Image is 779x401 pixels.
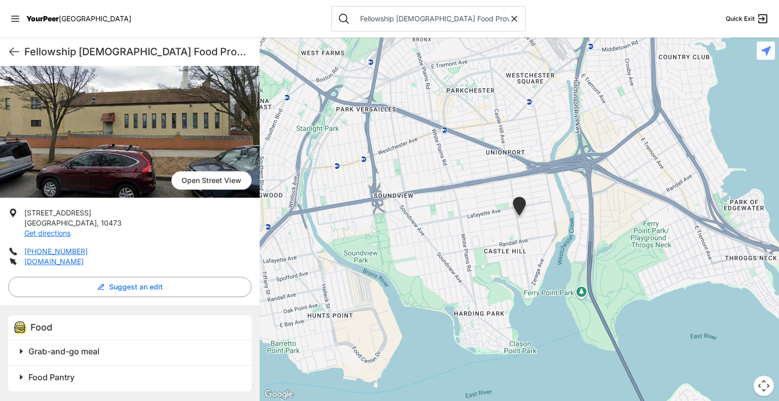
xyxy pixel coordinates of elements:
[726,13,769,25] a: Quick Exit
[726,15,755,23] span: Quick Exit
[8,277,252,297] button: Suggest an edit
[24,45,252,59] h1: Fellowship [DEMOGRAPHIC_DATA] Food Provider
[101,218,122,227] span: 10473
[24,229,70,237] a: Get directions
[24,247,88,256] a: [PHONE_NUMBER]
[24,257,84,266] a: [DOMAIN_NAME]
[109,282,163,292] span: Suggest an edit
[24,218,97,227] span: [GEOGRAPHIC_DATA]
[28,372,75,382] span: Food Pantry
[26,16,131,22] a: YourPeer[GEOGRAPHIC_DATA]
[97,218,99,227] span: ,
[28,346,99,356] span: Grab-and-go meal
[30,322,52,333] span: Food
[262,388,296,401] img: Google
[754,376,774,396] button: Map camera controls
[354,14,509,24] input: Search
[59,14,131,23] span: [GEOGRAPHIC_DATA]
[24,208,91,217] span: [STREET_ADDRESS]
[171,171,252,190] span: Open Street View
[26,14,59,23] span: YourPeer
[262,388,296,401] a: Open this area in Google Maps (opens a new window)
